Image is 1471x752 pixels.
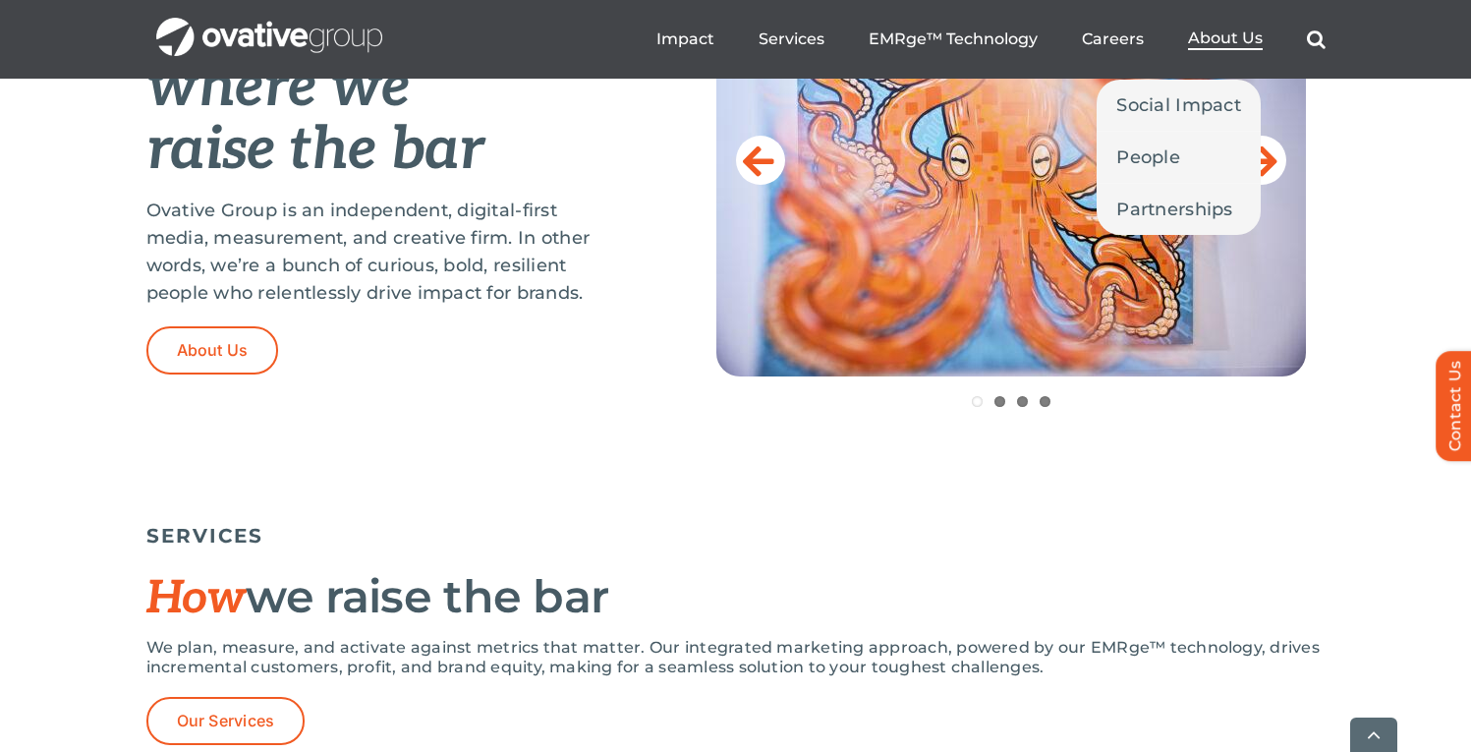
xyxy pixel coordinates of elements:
h5: SERVICES [146,524,1326,548]
a: OG_Full_horizontal_WHT [156,16,382,34]
a: 2 [994,396,1005,407]
span: About Us [1188,29,1263,48]
em: raise the bar [146,115,483,186]
span: About Us [177,341,249,360]
a: Social Impact [1097,80,1261,131]
span: How [146,571,247,626]
a: 3 [1017,396,1028,407]
a: 1 [972,396,983,407]
span: People [1116,144,1180,171]
span: Partnerships [1116,196,1232,223]
a: About Us [1188,29,1263,50]
a: 4 [1040,396,1050,407]
a: Services [759,29,824,49]
a: Search [1307,29,1326,49]
p: Ovative Group is an independent, digital-first media, measurement, and creative firm. In other wo... [146,197,618,307]
a: People [1097,132,1261,183]
p: We plan, measure, and activate against metrics that matter. Our integrated marketing approach, po... [146,638,1326,677]
a: About Us [146,326,279,375]
a: Our Services [146,697,306,745]
h2: we raise the bar [146,572,1326,623]
span: Social Impact [1116,91,1241,119]
nav: Menu [656,8,1326,71]
span: Our Services [177,712,275,730]
a: Careers [1082,29,1144,49]
em: where we [146,52,411,123]
a: Partnerships [1097,184,1261,235]
a: EMRge™ Technology [869,29,1038,49]
a: Impact [656,29,714,49]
